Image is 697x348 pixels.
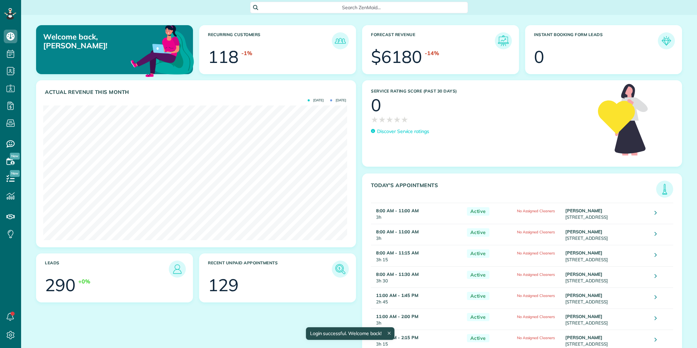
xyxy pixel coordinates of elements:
span: Active [467,313,489,321]
strong: 11:00 AM - 2:00 PM [376,314,418,319]
td: [STREET_ADDRESS] [564,309,649,330]
strong: [PERSON_NAME] [565,314,603,319]
span: [DATE] [330,99,346,102]
span: Active [467,228,489,237]
span: ★ [401,114,408,126]
td: 3h [371,309,464,330]
img: icon_forecast_revenue-8c13a41c7ed35a8dcfafea3cbb826a0462acb37728057bba2d056411b612bbbe.png [497,34,510,48]
span: No Assigned Cleaners [517,251,555,255]
span: No Assigned Cleaners [517,293,555,298]
strong: [PERSON_NAME] [565,271,603,277]
td: 3h [371,224,464,245]
strong: [PERSON_NAME] [565,250,603,255]
div: $6180 [371,48,422,65]
span: [DATE] [308,99,324,102]
strong: [PERSON_NAME] [565,335,603,340]
strong: [PERSON_NAME] [565,208,603,213]
span: ★ [393,114,401,126]
img: icon_form_leads-04211a6a04a5b2264e4ee56bc0799ec3eb69b7e499cbb523a139df1d13a81ae0.png [660,34,673,48]
div: 118 [208,48,239,65]
strong: 8:00 AM - 11:30 AM [376,271,419,277]
td: [STREET_ADDRESS] [564,245,649,266]
div: 290 [45,277,76,294]
span: No Assigned Cleaners [517,314,555,319]
div: 0 [534,48,544,65]
span: Active [467,207,489,216]
div: 0 [371,97,381,114]
div: -14% [425,49,439,57]
span: ★ [378,114,386,126]
strong: 8:00 AM - 11:15 AM [376,250,419,255]
span: No Assigned Cleaners [517,230,555,234]
td: 3h 15 [371,245,464,266]
span: New [10,170,20,177]
td: [STREET_ADDRESS] [564,224,649,245]
strong: [PERSON_NAME] [565,229,603,234]
td: 3h 30 [371,266,464,287]
span: Active [467,271,489,279]
img: icon_unpaid_appointments-47b8ce3997adf2238b356f14209ab4cced10bd1f174958f3ca8f1d0dd7fffeee.png [334,262,347,276]
h3: Today's Appointments [371,182,656,198]
span: New [10,153,20,160]
img: dashboard_welcome-42a62b7d889689a78055ac9021e634bf52bae3f8056760290aed330b23ab8690.png [129,17,195,83]
td: 3h [371,203,464,224]
span: Active [467,292,489,300]
span: No Assigned Cleaners [517,335,555,340]
span: No Assigned Cleaners [517,209,555,213]
img: icon_recurring_customers-cf858462ba22bcd05b5a5880d41d6543d210077de5bb9ebc9590e49fd87d84ed.png [334,34,347,48]
span: ★ [386,114,393,126]
div: Login successful. Welcome back! [306,327,394,340]
span: ★ [371,114,378,126]
h3: Recent unpaid appointments [208,261,332,278]
h3: Actual Revenue this month [45,89,349,95]
img: icon_leads-1bed01f49abd5b7fead27621c3d59655bb73ed531f8eeb49469d10e621d6b896.png [171,262,184,276]
div: -1% [241,49,252,57]
div: +0% [78,278,90,285]
h3: Forecast Revenue [371,32,495,49]
img: icon_todays_appointments-901f7ab196bb0bea1936b74009e4eb5ffbc2d2711fa7634e0d609ed5ef32b18b.png [658,182,671,196]
span: Active [467,334,489,343]
strong: 8:00 AM - 11:00 AM [376,229,419,234]
h3: Service Rating score (past 30 days) [371,89,591,94]
td: [STREET_ADDRESS] [564,203,649,224]
span: Active [467,249,489,258]
span: No Assigned Cleaners [517,272,555,277]
h3: Recurring Customers [208,32,332,49]
p: Discover Service ratings [377,128,429,135]
strong: 11:00 AM - 2:15 PM [376,335,418,340]
p: Welcome back, [PERSON_NAME]! [43,32,143,50]
strong: 8:00 AM - 11:00 AM [376,208,419,213]
div: 129 [208,277,239,294]
strong: [PERSON_NAME] [565,293,603,298]
td: 2h 45 [371,287,464,309]
h3: Leads [45,261,169,278]
strong: 11:00 AM - 1:45 PM [376,293,418,298]
a: Discover Service ratings [371,128,429,135]
td: [STREET_ADDRESS] [564,287,649,309]
td: [STREET_ADDRESS] [564,266,649,287]
h3: Instant Booking Form Leads [534,32,658,49]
